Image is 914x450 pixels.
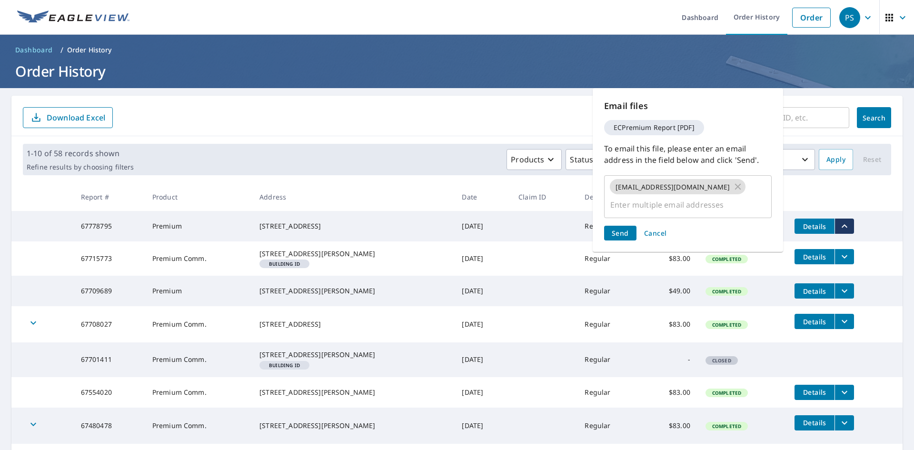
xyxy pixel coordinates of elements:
[800,287,829,296] span: Details
[612,229,629,238] span: Send
[259,388,447,397] div: [STREET_ADDRESS][PERSON_NAME]
[269,261,300,266] em: Building ID
[706,390,747,396] span: Completed
[835,415,854,430] button: filesDropdownBtn-67480478
[73,377,145,408] td: 67554020
[795,385,835,400] button: detailsBtn-67554020
[795,314,835,329] button: detailsBtn-67708027
[577,306,641,342] td: Regular
[511,154,544,165] p: Products
[145,276,252,306] td: Premium
[577,408,641,444] td: Regular
[454,408,511,444] td: [DATE]
[507,149,562,170] button: Products
[145,183,252,211] th: Product
[839,7,860,28] div: PS
[566,149,611,170] button: Status
[640,226,671,240] button: Cancel
[610,179,745,194] div: [EMAIL_ADDRESS][DOMAIN_NAME]
[577,342,641,377] td: Regular
[259,249,447,259] div: [STREET_ADDRESS][PERSON_NAME]
[835,219,854,234] button: filesDropdownBtn-67778795
[577,183,641,211] th: Delivery
[835,385,854,400] button: filesDropdownBtn-67554020
[641,241,698,276] td: $83.00
[577,241,641,276] td: Regular
[27,163,134,171] p: Refine results by choosing filters
[577,377,641,408] td: Regular
[608,124,700,131] span: ECPremium Report [PDF]
[800,317,829,326] span: Details
[259,221,447,231] div: [STREET_ADDRESS]
[67,45,112,55] p: Order History
[641,276,698,306] td: $49.00
[145,342,252,377] td: Premium Comm.
[706,423,747,430] span: Completed
[610,182,735,191] span: [EMAIL_ADDRESS][DOMAIN_NAME]
[269,363,300,368] em: Building ID
[145,241,252,276] td: Premium Comm.
[800,388,829,397] span: Details
[835,314,854,329] button: filesDropdownBtn-67708027
[835,283,854,299] button: filesDropdownBtn-67709689
[795,219,835,234] button: detailsBtn-67778795
[604,226,636,240] button: Send
[11,42,57,58] a: Dashboard
[792,8,831,28] a: Order
[11,42,903,58] nav: breadcrumb
[641,408,698,444] td: $83.00
[819,149,853,170] button: Apply
[454,241,511,276] td: [DATE]
[73,342,145,377] td: 67701411
[73,241,145,276] td: 67715773
[454,276,511,306] td: [DATE]
[17,10,129,25] img: EV Logo
[73,211,145,241] td: 67778795
[800,418,829,427] span: Details
[570,154,593,165] p: Status
[145,211,252,241] td: Premium
[577,211,641,241] td: Regular
[145,408,252,444] td: Premium Comm.
[145,306,252,342] td: Premium Comm.
[795,415,835,430] button: detailsBtn-67480478
[857,107,891,128] button: Search
[706,288,747,295] span: Completed
[454,211,511,241] td: [DATE]
[706,357,737,364] span: Closed
[641,342,698,377] td: -
[604,100,772,112] p: Email files
[454,342,511,377] td: [DATE]
[641,306,698,342] td: $83.00
[259,320,447,329] div: [STREET_ADDRESS]
[145,377,252,408] td: Premium Comm.
[826,154,845,166] span: Apply
[795,249,835,264] button: detailsBtn-67715773
[706,321,747,328] span: Completed
[252,183,454,211] th: Address
[800,222,829,231] span: Details
[73,276,145,306] td: 67709689
[73,408,145,444] td: 67480478
[795,283,835,299] button: detailsBtn-67709689
[259,421,447,430] div: [STREET_ADDRESS][PERSON_NAME]
[23,107,113,128] button: Download Excel
[641,377,698,408] td: $83.00
[608,196,753,214] input: Enter multiple email addresses
[864,113,884,122] span: Search
[60,44,63,56] li: /
[644,229,667,238] span: Cancel
[454,306,511,342] td: [DATE]
[835,249,854,264] button: filesDropdownBtn-67715773
[577,276,641,306] td: Regular
[73,183,145,211] th: Report #
[259,286,447,296] div: [STREET_ADDRESS][PERSON_NAME]
[73,306,145,342] td: 67708027
[454,183,511,211] th: Date
[259,350,447,360] div: [STREET_ADDRESS][PERSON_NAME]
[800,252,829,261] span: Details
[27,148,134,159] p: 1-10 of 58 records shown
[15,45,53,55] span: Dashboard
[47,112,105,123] p: Download Excel
[11,61,903,81] h1: Order History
